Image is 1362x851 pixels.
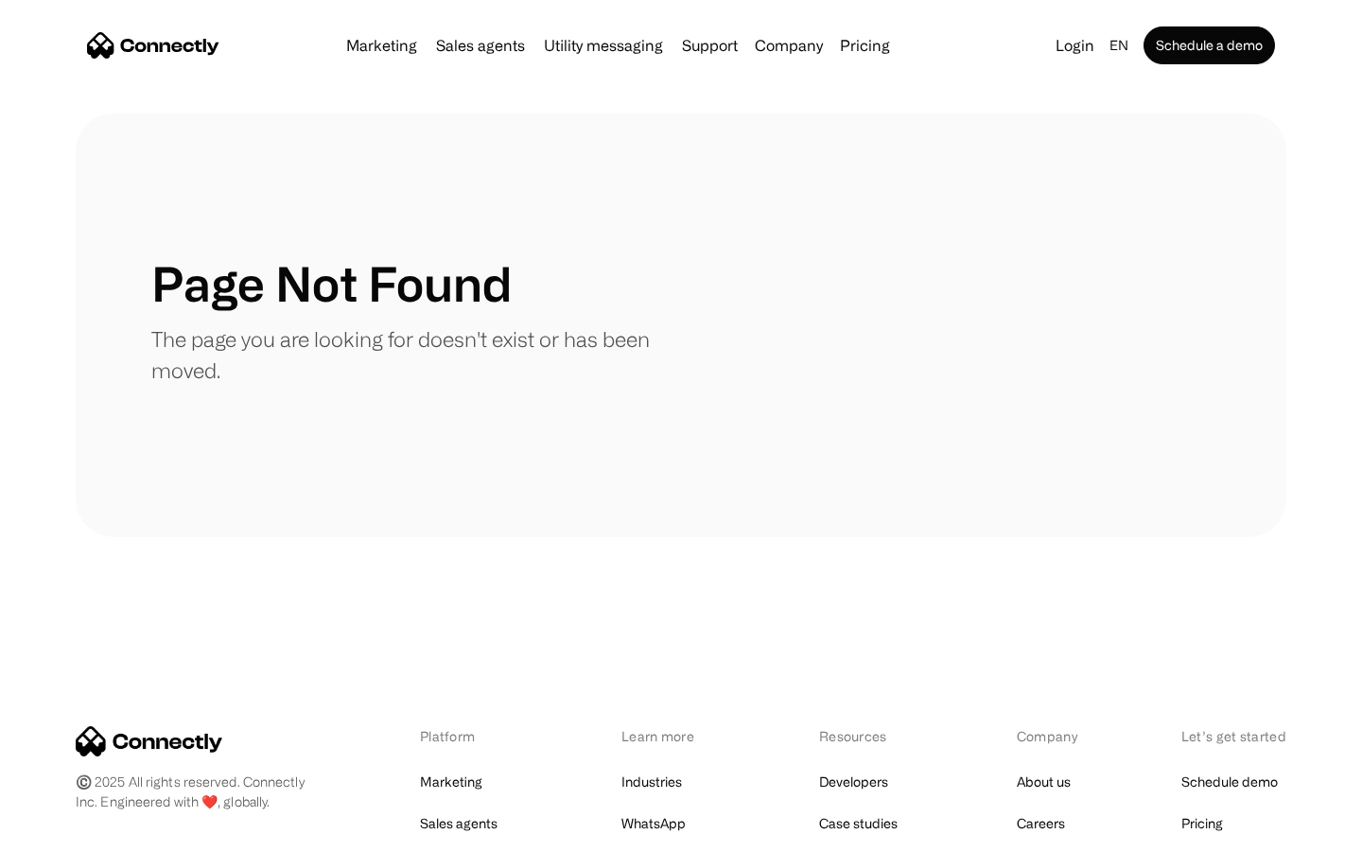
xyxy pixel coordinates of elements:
[1017,769,1071,795] a: About us
[1109,32,1128,59] div: en
[1181,726,1286,746] div: Let’s get started
[151,323,681,386] p: The page you are looking for doesn't exist or has been moved.
[536,38,671,53] a: Utility messaging
[420,769,482,795] a: Marketing
[819,810,898,837] a: Case studies
[755,32,823,59] div: Company
[674,38,745,53] a: Support
[1048,32,1102,59] a: Login
[621,726,721,746] div: Learn more
[87,31,219,60] a: home
[420,726,523,746] div: Platform
[749,32,829,59] div: Company
[1102,32,1140,59] div: en
[151,255,512,312] h1: Page Not Found
[19,816,113,844] aside: Language selected: English
[621,810,686,837] a: WhatsApp
[1144,26,1275,64] a: Schedule a demo
[1017,726,1083,746] div: Company
[819,769,888,795] a: Developers
[339,38,425,53] a: Marketing
[1181,769,1278,795] a: Schedule demo
[819,726,918,746] div: Resources
[832,38,898,53] a: Pricing
[38,818,113,844] ul: Language list
[621,769,682,795] a: Industries
[420,810,498,837] a: Sales agents
[1017,810,1065,837] a: Careers
[428,38,533,53] a: Sales agents
[1181,810,1223,837] a: Pricing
